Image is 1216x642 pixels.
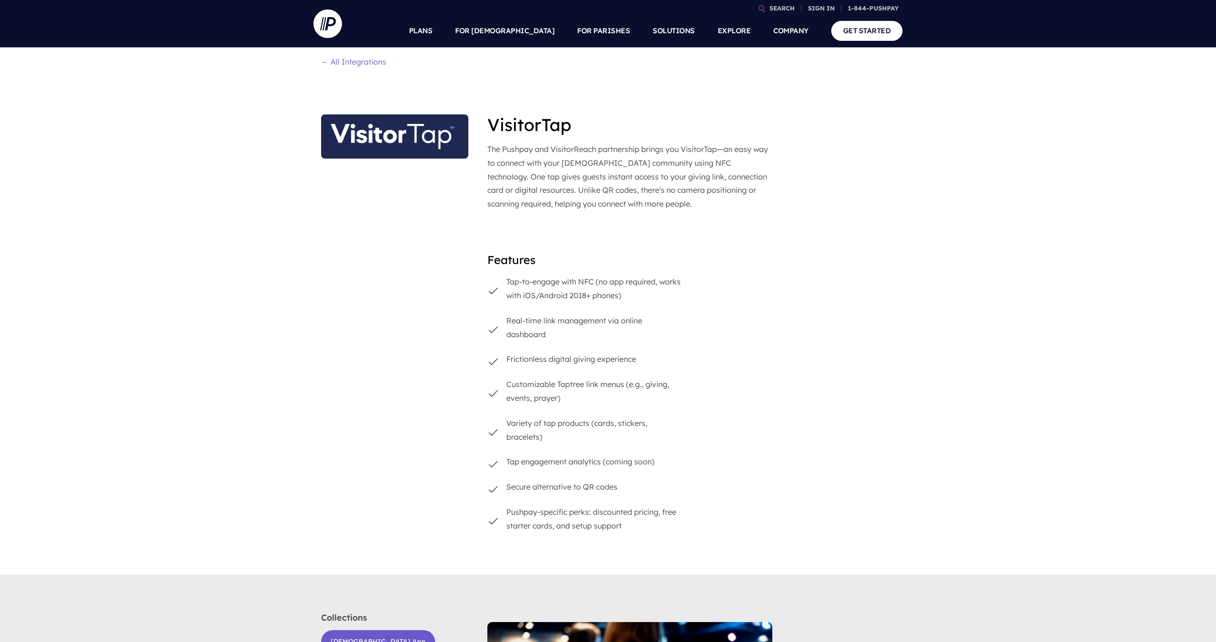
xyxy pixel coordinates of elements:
a: COMPANY [773,14,808,47]
a: ← All Integrations [321,57,386,66]
p: Pushpay-specific perks: discounted pricing, free starter cards, and setup support [506,505,682,537]
p: The Pushpay and VisitorReach partnership brings you VisitorTap—an easy way to connect with your [... [487,142,772,215]
p: Frictionless digital giving experience [506,352,682,370]
p: Variety of tap products (cards, stickers, bracelets) [506,416,682,448]
p: Secure alternative to QR codes [506,480,682,498]
p: Tap engagement analytics (coming soon) [506,455,682,472]
a: EXPLORE [718,14,751,47]
a: FOR [DEMOGRAPHIC_DATA] [455,14,554,47]
p: Tap-to-engage with NFC (no app required, works with iOS/Android 2018+ phones) [506,275,682,306]
h2: VisitorTap [487,114,772,142]
a: GET STARTED [831,21,903,40]
a: FOR PARISHES [577,14,630,47]
p: Customizable Taptree link menus (e.g., giving, events, prayer) [506,378,682,409]
a: PLANS [409,14,433,47]
h3: Features [487,253,682,275]
h5: Collections [321,613,468,627]
a: SOLUTIONS [653,14,695,47]
p: Real-time link management via online dashboard [506,314,682,345]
